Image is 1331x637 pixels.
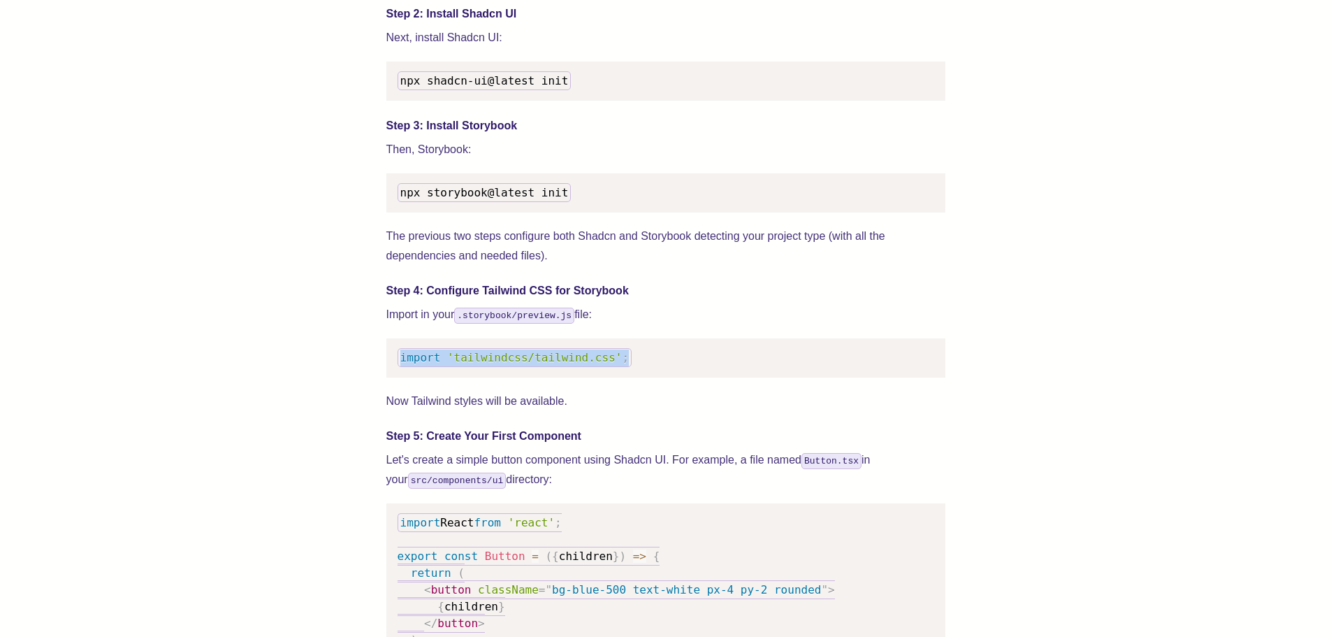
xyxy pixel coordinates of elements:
[454,308,574,324] code: .storybook/preview.js
[444,600,498,613] span: children
[801,453,861,469] code: Button.tsx
[444,550,478,563] span: const
[386,6,945,22] h4: Step 2: Install Shadcn UI
[386,140,945,159] p: Then, Storybook:
[424,617,437,630] span: </
[633,550,646,563] span: =>
[545,550,552,563] span: (
[552,583,821,596] span: bg-blue-500 text-white px-4 py-2 rounded
[508,516,555,529] span: 'react'
[424,583,431,596] span: <
[437,600,444,613] span: {
[828,583,835,596] span: >
[400,516,441,529] span: import
[431,583,472,596] span: button
[386,117,945,134] h4: Step 3: Install Storybook
[408,473,507,489] code: src/components/ui
[478,617,485,630] span: >
[400,351,441,364] span: import
[559,550,613,563] span: children
[447,351,622,364] span: 'tailwindcss/tailwind.css'
[458,566,465,580] span: (
[474,516,501,529] span: from
[386,428,945,445] h4: Step 5: Create Your First Component
[498,600,505,613] span: }
[532,550,539,563] span: =
[619,550,626,563] span: )
[821,583,828,596] span: "
[653,550,660,563] span: {
[400,186,569,199] span: npx storybook@latest init
[437,617,478,630] span: button
[411,566,451,580] span: return
[386,305,945,324] p: Import in your file:
[386,227,945,266] p: The previous two steps configure both Shadcn and Storybook detecting your project type (with all ...
[485,550,525,563] span: Button
[386,450,945,489] p: Let's create a simple button component using Shadcn UI. For example, a file named in your directory:
[386,282,945,299] h4: Step 4: Configure Tailwind CSS for Storybook
[552,550,559,563] span: {
[440,516,474,529] span: React
[539,583,546,596] span: =
[613,550,620,563] span: }
[545,583,552,596] span: "
[398,550,438,563] span: export
[400,74,569,87] span: npx shadcn-ui@latest init
[386,28,945,48] p: Next, install Shadcn UI:
[622,351,629,364] span: ;
[478,583,539,596] span: className
[555,516,562,529] span: ;
[386,392,945,411] p: Now Tailwind styles will be available.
